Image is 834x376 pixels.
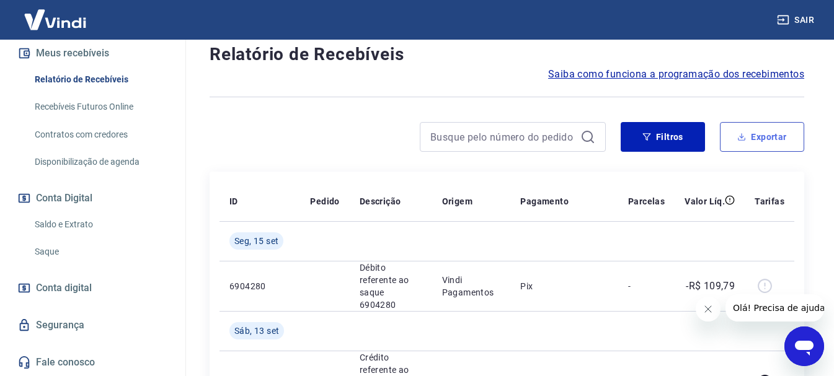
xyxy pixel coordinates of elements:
[30,94,171,120] a: Recebíveis Futuros Online
[30,149,171,175] a: Disponibilização de agenda
[725,294,824,321] iframe: Mensagem da empresa
[15,274,171,302] a: Conta digital
[520,280,608,292] p: Pix
[15,349,171,376] a: Fale conosco
[621,122,705,152] button: Filtros
[520,195,569,208] p: Pagamento
[774,9,819,32] button: Sair
[229,195,238,208] p: ID
[30,67,171,92] a: Relatório de Recebíveis
[442,195,472,208] p: Origem
[720,122,804,152] button: Exportar
[360,261,422,311] p: Débito referente ao saque 6904280
[30,212,171,237] a: Saldo e Extrato
[696,297,721,321] iframe: Fechar mensagem
[784,326,824,366] iframe: Botão para abrir a janela de mensagens
[229,280,290,292] p: 6904280
[30,122,171,147] a: Contratos com credores
[15,185,171,212] button: Conta Digital
[628,280,665,292] p: -
[234,325,279,337] span: Sáb, 13 set
[548,67,804,82] a: Saiba como funciona a programação dos recebimentos
[210,42,804,67] h4: Relatório de Recebíveis
[30,239,171,265] a: Saque
[430,128,575,146] input: Busque pelo número do pedido
[15,40,171,67] button: Meus recebíveis
[755,195,784,208] p: Tarifas
[36,279,92,297] span: Conta digital
[360,195,401,208] p: Descrição
[15,1,95,38] img: Vindi
[310,195,339,208] p: Pedido
[686,279,735,294] p: -R$ 109,79
[685,195,725,208] p: Valor Líq.
[628,195,665,208] p: Parcelas
[7,9,104,19] span: Olá! Precisa de ajuda?
[442,274,501,299] p: Vindi Pagamentos
[234,235,278,247] span: Seg, 15 set
[15,312,171,339] a: Segurança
